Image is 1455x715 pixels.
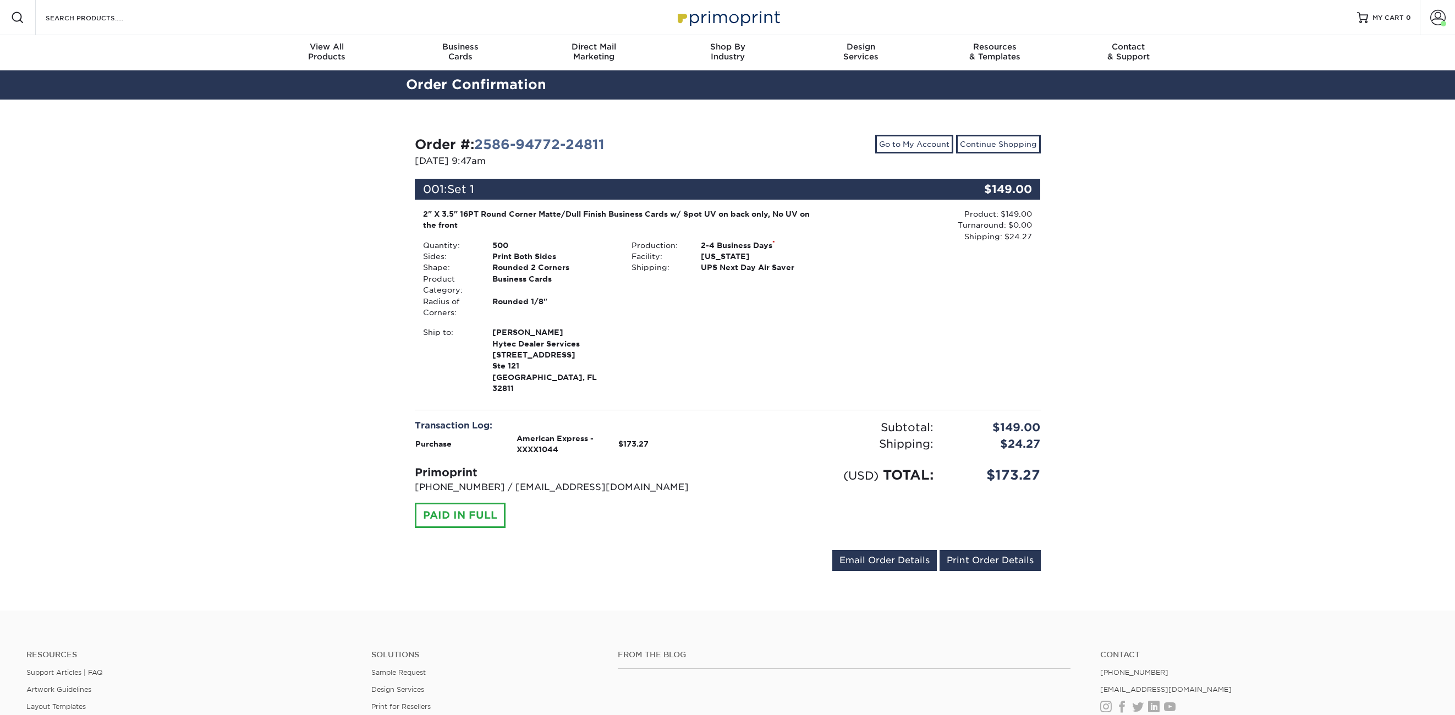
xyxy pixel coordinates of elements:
span: Shop By [661,42,794,52]
a: Design Services [371,685,424,694]
div: Primoprint [415,464,720,481]
div: Industry [661,42,794,62]
div: Product: $149.00 Turnaround: $0.00 Shipping: $24.27 [832,208,1032,242]
a: Print Order Details [940,550,1041,571]
div: PAID IN FULL [415,503,506,528]
div: Radius of Corners: [415,296,484,318]
h4: Solutions [371,650,601,659]
input: SEARCH PRODUCTS..... [45,11,152,24]
div: Shape: [415,262,484,273]
a: [EMAIL_ADDRESS][DOMAIN_NAME] [1100,685,1232,694]
a: Resources& Templates [928,35,1062,70]
strong: Purchase [415,439,452,448]
a: DesignServices [794,35,928,70]
small: (USD) [843,469,879,482]
div: Rounded 1/8" [484,296,623,318]
div: $24.27 [942,436,1049,452]
span: Resources [928,42,1062,52]
strong: American Express - XXXX1044 [517,434,594,454]
div: $149.00 [936,179,1041,200]
div: Sides: [415,251,484,262]
div: & Templates [928,42,1062,62]
h2: Order Confirmation [398,75,1058,95]
div: Shipping: [728,436,942,452]
span: Set 1 [447,183,474,196]
a: Direct MailMarketing [527,35,661,70]
a: Artwork Guidelines [26,685,91,694]
div: Products [260,42,394,62]
span: 0 [1406,14,1411,21]
span: [STREET_ADDRESS] [492,349,615,360]
div: Production: [623,240,693,251]
span: Business [393,42,527,52]
a: Contact [1100,650,1429,659]
span: View All [260,42,394,52]
div: Transaction Log: [415,419,720,432]
div: Marketing [527,42,661,62]
div: Rounded 2 Corners [484,262,623,273]
strong: Order #: [415,136,605,152]
strong: [GEOGRAPHIC_DATA], FL 32811 [492,327,615,393]
span: Direct Mail [527,42,661,52]
a: Support Articles | FAQ [26,668,103,676]
div: Product Category: [415,273,484,296]
strong: $173.27 [618,439,649,448]
div: 500 [484,240,623,251]
div: Services [794,42,928,62]
div: Shipping: [623,262,693,273]
span: [PERSON_NAME] [492,327,615,338]
a: Go to My Account [875,135,953,153]
h4: From the Blog [618,650,1071,659]
div: UPS Next Day Air Saver [693,262,832,273]
p: [PHONE_NUMBER] / [EMAIL_ADDRESS][DOMAIN_NAME] [415,481,720,494]
div: $173.27 [942,465,1049,485]
span: Hytec Dealer Services [492,338,615,349]
a: Print for Resellers [371,702,431,711]
div: Ship to: [415,327,484,394]
div: Quantity: [415,240,484,251]
a: Contact& Support [1062,35,1195,70]
div: Cards [393,42,527,62]
a: Sample Request [371,668,426,676]
span: TOTAL: [883,467,934,483]
div: Print Both Sides [484,251,623,262]
div: Business Cards [484,273,623,296]
h4: Resources [26,650,355,659]
a: Continue Shopping [956,135,1041,153]
span: Design [794,42,928,52]
div: Subtotal: [728,419,942,436]
a: Shop ByIndustry [661,35,794,70]
a: View AllProducts [260,35,394,70]
a: [PHONE_NUMBER] [1100,668,1168,676]
div: $149.00 [942,419,1049,436]
a: Layout Templates [26,702,86,711]
div: 001: [415,179,936,200]
div: 2-4 Business Days [693,240,832,251]
a: 2586-94772-24811 [474,136,605,152]
p: [DATE] 9:47am [415,155,720,168]
img: Primoprint [673,5,783,29]
div: 2" X 3.5" 16PT Round Corner Matte/Dull Finish Business Cards w/ Spot UV on back only, No UV on th... [423,208,824,231]
span: Ste 121 [492,360,615,371]
span: Contact [1062,42,1195,52]
div: Facility: [623,251,693,262]
span: MY CART [1372,13,1404,23]
a: BusinessCards [393,35,527,70]
a: Email Order Details [832,550,937,571]
div: [US_STATE] [693,251,832,262]
div: & Support [1062,42,1195,62]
